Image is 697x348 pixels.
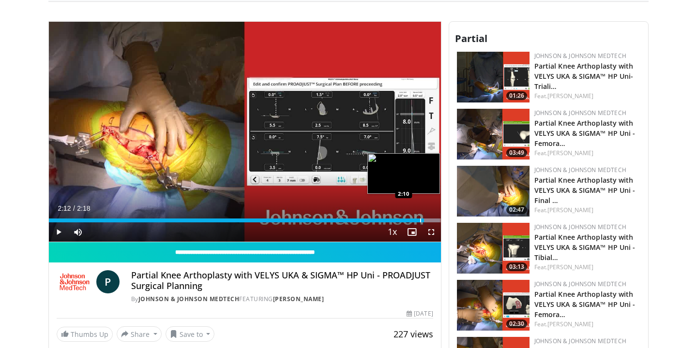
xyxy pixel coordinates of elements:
span: 2:18 [77,204,90,212]
button: Share [117,326,162,342]
span: Partial [455,32,487,45]
div: Feat. [534,320,640,329]
button: Save to [166,326,215,342]
div: Feat. [534,92,640,101]
div: Feat. [534,206,640,215]
a: [PERSON_NAME] [273,295,324,303]
div: Feat. [534,149,640,158]
img: image.jpeg [367,153,440,194]
img: fca33e5d-2676-4c0d-8432-0e27cf4af401.png.150x105_q85_crop-smart_upscale.png [457,223,530,274]
a: Johnson & Johnson MedTech [534,52,626,60]
a: Partial Knee Arthoplasty with VELYS UKA & SIGMA™ HP Uni - Tibial… [534,232,636,262]
div: By FEATURING [131,295,433,304]
span: 03:13 [506,262,527,271]
button: Fullscreen [422,222,441,242]
video-js: Video Player [49,22,441,242]
span: 2:12 [58,204,71,212]
a: 03:13 [457,223,530,274]
a: Johnson & Johnson MedTech [138,295,240,303]
a: Johnson & Johnson MedTech [534,280,626,288]
a: Johnson & Johnson MedTech [534,223,626,231]
span: 03:49 [506,148,527,157]
a: Partial Knee Arthoplasty with VELYS UKA & SIGMA™ HP Uni- Triali… [534,61,634,91]
div: [DATE] [407,309,433,318]
a: Partial Knee Arthoplasty with VELYS UKA & SIGMA™ HP Uni - Femora… [534,290,636,319]
img: 2dac1888-fcb6-4628-a152-be974a3fbb82.png.150x105_q85_crop-smart_upscale.png [457,166,530,217]
h4: Partial Knee Arthoplasty with VELYS UKA & SIGMA™ HP Uni - PROADJUST Surgical Planning [131,270,433,291]
a: Johnson & Johnson MedTech [534,109,626,117]
span: 02:30 [506,319,527,328]
img: 27e23ca4-618a-4dda-a54e-349283c0b62a.png.150x105_q85_crop-smart_upscale.png [457,280,530,331]
a: [PERSON_NAME] [547,92,593,100]
a: 03:49 [457,109,530,159]
a: Thumbs Up [57,327,113,342]
img: 13513cbe-2183-4149-ad2a-2a4ce2ec625a.png.150x105_q85_crop-smart_upscale.png [457,109,530,159]
a: [PERSON_NAME] [547,206,593,214]
button: Mute [68,222,88,242]
img: 54517014-b7e0-49d7-8366-be4d35b6cc59.png.150x105_q85_crop-smart_upscale.png [457,52,530,102]
span: 01:26 [506,91,527,100]
button: Playback Rate [383,222,402,242]
button: Play [49,222,68,242]
a: 01:26 [457,52,530,102]
a: P [96,270,120,293]
span: / [73,204,75,212]
img: Johnson & Johnson MedTech [57,270,92,293]
a: 02:30 [457,280,530,331]
a: 02:47 [457,166,530,217]
div: Progress Bar [49,218,441,222]
a: Partial Knee Arthoplasty with VELYS UKA & SIGMA™ HP Uni - Femora… [534,118,636,148]
a: Johnson & Johnson MedTech [534,337,626,345]
a: [PERSON_NAME] [547,320,593,328]
div: Feat. [534,263,640,272]
a: Partial Knee Arthoplasty with VELYS UKA & SIGMA™ HP Uni - Final … [534,175,636,205]
a: [PERSON_NAME] [547,149,593,157]
button: Enable picture-in-picture mode [402,222,422,242]
span: 02:47 [506,205,527,214]
a: Johnson & Johnson MedTech [534,166,626,174]
span: 227 views [394,328,433,340]
a: [PERSON_NAME] [547,263,593,271]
